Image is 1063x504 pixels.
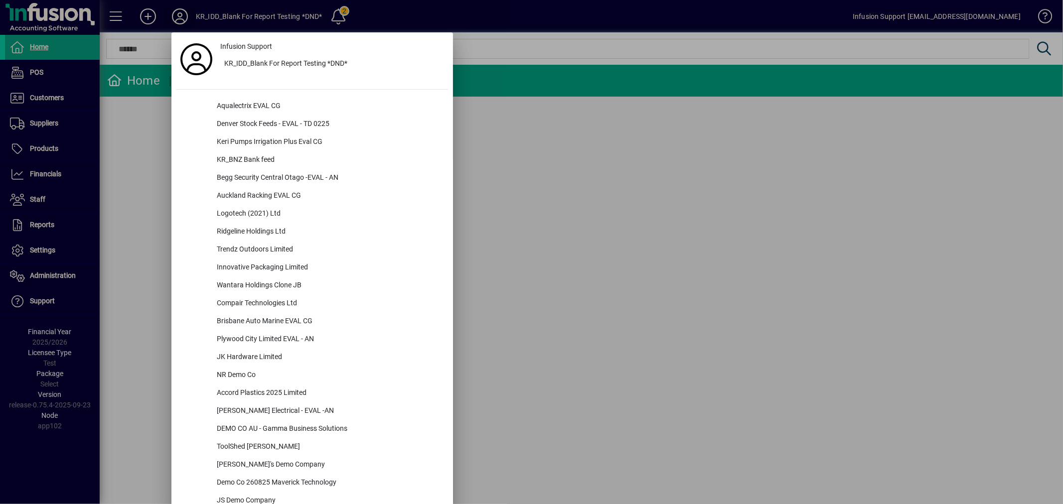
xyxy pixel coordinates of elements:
[209,349,448,367] div: JK Hardware Limited
[209,187,448,205] div: Auckland Racking EVAL CG
[176,116,448,133] button: Denver Stock Feeds - EVAL - TD 0225
[209,384,448,402] div: Accord Plastics 2025 Limited
[216,37,448,55] a: Infusion Support
[209,205,448,223] div: Logotech (2021) Ltd
[209,367,448,384] div: NR Demo Co
[209,402,448,420] div: [PERSON_NAME] Electrical - EVAL -AN
[176,169,448,187] button: Begg Security Central Otago -EVAL - AN
[209,313,448,331] div: Brisbane Auto Marine EVAL CG
[176,151,448,169] button: KR_BNZ Bank feed
[176,259,448,277] button: Innovative Packaging Limited
[209,116,448,133] div: Denver Stock Feeds - EVAL - TD 0225
[209,277,448,295] div: Wantara Holdings Clone JB
[176,349,448,367] button: JK Hardware Limited
[209,151,448,169] div: KR_BNZ Bank feed
[176,277,448,295] button: Wantara Holdings Clone JB
[176,98,448,116] button: Aqualectrix EVAL CG
[176,241,448,259] button: Trendz Outdoors Limited
[176,133,448,151] button: Keri Pumps Irrigation Plus Eval CG
[209,438,448,456] div: ToolShed [PERSON_NAME]
[176,295,448,313] button: Compair Technologies Ltd
[176,50,216,68] a: Profile
[176,367,448,384] button: NR Demo Co
[209,456,448,474] div: [PERSON_NAME]'s Demo Company
[176,223,448,241] button: Ridgeline Holdings Ltd
[176,456,448,474] button: [PERSON_NAME]'s Demo Company
[209,420,448,438] div: DEMO CO AU - Gamma Business Solutions
[209,223,448,241] div: Ridgeline Holdings Ltd
[209,241,448,259] div: Trendz Outdoors Limited
[209,98,448,116] div: Aqualectrix EVAL CG
[209,169,448,187] div: Begg Security Central Otago -EVAL - AN
[209,295,448,313] div: Compair Technologies Ltd
[176,420,448,438] button: DEMO CO AU - Gamma Business Solutions
[176,384,448,402] button: Accord Plastics 2025 Limited
[209,474,448,492] div: Demo Co 260825 Maverick Technology
[176,205,448,223] button: Logotech (2021) Ltd
[209,331,448,349] div: Plywood City Limited EVAL - AN
[216,55,448,73] button: KR_IDD_Blank For Report Testing *DND*
[220,41,272,52] span: Infusion Support
[176,187,448,205] button: Auckland Racking EVAL CG
[176,331,448,349] button: Plywood City Limited EVAL - AN
[209,259,448,277] div: Innovative Packaging Limited
[176,402,448,420] button: [PERSON_NAME] Electrical - EVAL -AN
[209,133,448,151] div: Keri Pumps Irrigation Plus Eval CG
[176,313,448,331] button: Brisbane Auto Marine EVAL CG
[176,474,448,492] button: Demo Co 260825 Maverick Technology
[176,438,448,456] button: ToolShed [PERSON_NAME]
